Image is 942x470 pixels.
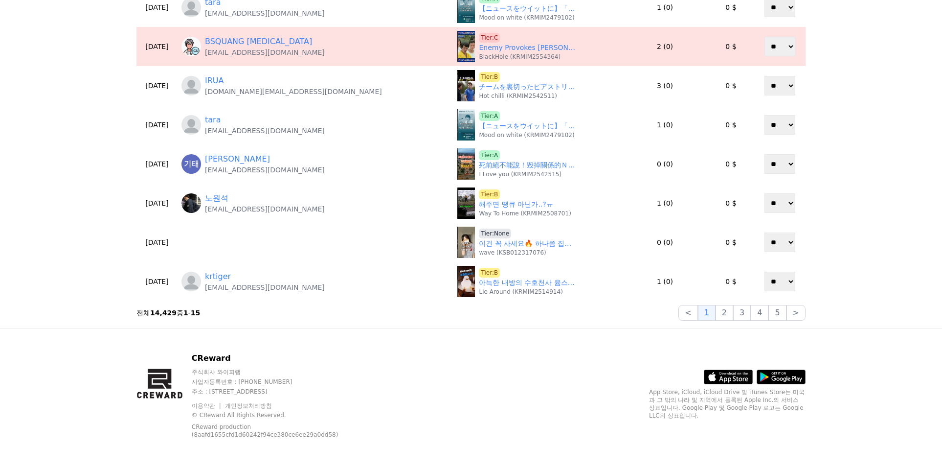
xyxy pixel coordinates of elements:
[479,170,561,178] p: I Love you (KRMIM2542515)
[479,72,500,82] a: Tier:B
[708,105,754,144] td: 0 $
[716,305,733,321] button: 2
[225,402,272,409] a: 개인정보처리방침
[181,193,201,213] img: http://k.kakaocdn.net/dn/cbWX3p/btsfXepOhbf/aQv3S2KgvXBYGy6m32aBM0/img_640x640.jpg
[126,310,188,335] a: Settings
[81,326,110,333] span: Messages
[205,75,224,87] a: IRUA
[457,70,475,101] img: undefined
[205,165,325,175] p: [EMAIL_ADDRESS][DOMAIN_NAME]
[3,310,65,335] a: Home
[479,249,546,257] p: wave (KSB012317076)
[708,223,754,262] td: 0 $
[136,223,178,262] td: [DATE]
[192,402,223,409] a: 이용약관
[205,8,325,18] p: [EMAIL_ADDRESS][DOMAIN_NAME]
[622,184,708,223] td: 1 (0)
[205,87,382,96] p: [DOMAIN_NAME][EMAIL_ADDRESS][DOMAIN_NAME]
[733,305,751,321] button: 3
[479,53,561,61] p: BlackHole (KRMIM2554364)
[479,14,574,22] p: Mood on white (KRMIM2479102)
[457,188,475,219] img: 해주면 땡큐 아닌가..?ㅠ
[205,204,325,214] p: [EMAIL_ADDRESS][DOMAIN_NAME]
[479,111,500,121] a: Tier:A
[181,76,201,95] img: https://cdn.creward.net/profile/user/profile_blank.webp
[191,309,200,317] strong: 15
[181,115,201,135] img: profile_blank.webp
[457,227,475,258] img: undefined
[479,33,500,43] a: Tier:C
[205,114,221,126] a: tara
[136,27,178,66] td: [DATE]
[708,66,754,105] td: 0 $
[457,109,475,141] img: 【ニュースをウイットに】「自分なりに確認いたしました」自民・高市早苗氏 「奈良のシカ蹴る」外国人観光客発言 #shorts #高市早苗 #奈良公園 #シカ
[479,121,577,131] a: 【ニュースをウイットに】「自分なりに確認いたしました」自民・高市早苗氏 「奈良のシカ蹴る」外国人観光客発言 #shorts #高市早苗 #[GEOGRAPHIC_DATA]
[136,66,178,105] td: [DATE]
[479,210,571,217] p: Way To Home (KRMIM2508701)
[479,92,557,100] p: Hot chilli (KRMIM2542511)
[708,262,754,301] td: 0 $
[479,131,574,139] p: Mood on white (KRMIM2479102)
[622,223,708,262] td: 0 (0)
[708,184,754,223] td: 0 $
[479,150,500,160] a: Tier:A
[136,308,200,318] p: 전체 중 -
[192,352,363,364] p: CReward
[622,105,708,144] td: 1 (0)
[622,144,708,184] td: 0 (0)
[192,411,363,419] p: © CReward All Rights Reserved.
[205,153,270,165] a: [PERSON_NAME]
[136,184,178,223] td: [DATE]
[192,378,363,386] p: 사업자등록번호 : [PHONE_NUMBER]
[479,199,553,210] a: 해주면 땡큐 아닌가..?ㅠ
[479,288,562,296] p: Lie Around (KRMIM2514914)
[136,262,178,301] td: [DATE]
[205,271,231,282] a: krtiger
[181,154,201,174] img: https://lh3.googleusercontent.com/a/ACg8ocJgMnHPwUKuDnN5nlZ8M7TIeC-bi5PqDs1HgWdkYOt0N7kGUg=s96-c
[192,388,363,396] p: 주소 : [STREET_ADDRESS]
[678,305,697,321] button: <
[649,388,806,420] p: App Store, iCloud, iCloud Drive 및 iTunes Store는 미국과 그 밖의 나라 및 지역에서 등록된 Apple Inc.의 서비스 상표입니다. Goo...
[622,262,708,301] td: 1 (0)
[479,3,577,14] a: 【ニュースをウイットに】「国民感覚とズレてる」小林鷹之氏 SNSでの「やっとお昼ご飯」投稿の“ランチ時間”に違和感続出 #shorts #小林鷹之 #ランチ #違和感
[479,160,577,170] a: 死前絕不能說！毀掉關係的ＮＧ話５句 #名言 #智慧 #正能量 #感情
[457,148,475,180] img: 死前絕不能說！毀掉關係的ＮＧ話５句 #名言 #智慧 #正能量 #感情
[708,27,754,66] td: 0 $
[25,325,42,333] span: Home
[205,47,325,57] p: [EMAIL_ADDRESS][DOMAIN_NAME]
[786,305,806,321] button: >
[479,268,500,278] a: Tier:B
[205,282,325,292] p: [EMAIL_ADDRESS][DOMAIN_NAME]
[205,192,228,204] a: 노원석
[708,144,754,184] td: 0 $
[205,36,312,47] a: BSQUANG [MEDICAL_DATA]
[145,325,169,333] span: Settings
[457,266,475,297] img: 아늑한 내방의 수호천사 윰스모르 플라워덕 충전식 LED 무드등 타이머 취침등 수면등 26
[479,43,577,53] a: Enemy Provokes [PERSON_NAME] and Faces an Unbelievable Ending!
[192,423,348,439] p: CReward production (8aafd1655cfd1d60242f94ce380ce6ee29a0dd58)
[150,309,177,317] strong: 14,429
[457,31,475,62] img: Enemy Provokes Bruce Lee and Faces an Unbelievable Ending!
[479,189,500,199] a: Tier:B
[205,126,325,136] p: [EMAIL_ADDRESS][DOMAIN_NAME]
[751,305,768,321] button: 4
[183,309,188,317] strong: 1
[479,82,577,92] a: チームを裏切ったピアストリ⁉️#エフワン #f1 #formula1 #レース #車
[479,229,511,238] a: Tier:None
[136,144,178,184] td: [DATE]
[181,272,201,291] img: profile_blank.webp
[622,27,708,66] td: 2 (0)
[622,66,708,105] td: 3 (0)
[479,278,577,288] a: 아늑한 내방의 수호천사 윰스모르 플라워덕 충전식 LED 무드등 타이머 취침등 수면등 26
[768,305,786,321] button: 5
[181,37,201,56] img: https://lh3.googleusercontent.com/a/ACg8ocL7qvY3tv6UuFSE70PUsItZ4Z4DBMkprxBsyjpPfgOdA7GhgPw=s96-c
[65,310,126,335] a: Messages
[136,105,178,144] td: [DATE]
